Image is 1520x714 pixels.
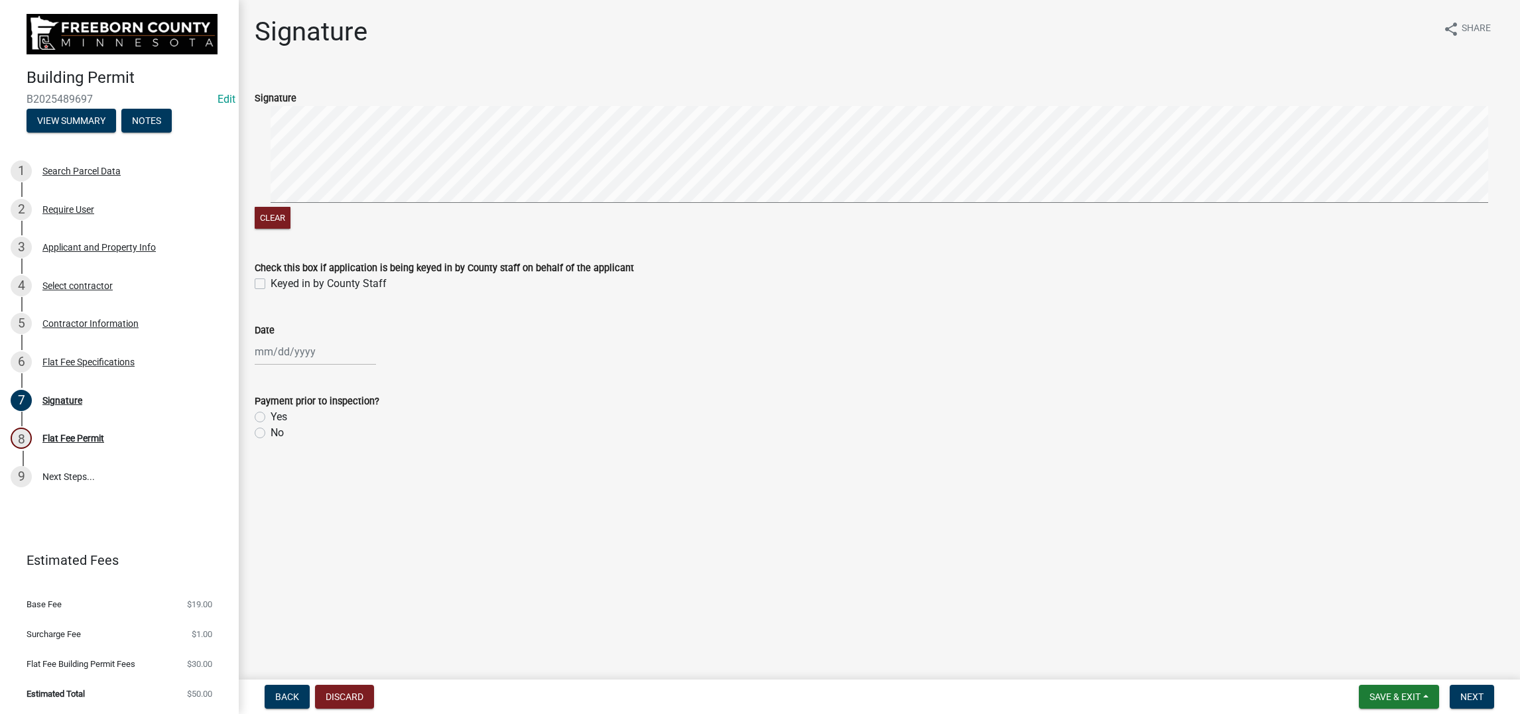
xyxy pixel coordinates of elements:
div: Select contractor [42,281,113,290]
div: 8 [11,428,32,449]
div: 6 [11,351,32,373]
div: 1 [11,160,32,182]
label: Date [255,326,275,335]
img: Freeborn County, Minnesota [27,14,218,54]
span: $50.00 [187,689,212,698]
button: Next [1450,685,1494,709]
button: Clear [255,207,290,229]
label: Check this box if application is being keyed in by County staff on behalf of the applicant [255,264,634,273]
span: $19.00 [187,600,212,609]
span: Next [1460,691,1484,702]
button: View Summary [27,109,116,133]
button: Notes [121,109,172,133]
h1: Signature [255,16,367,48]
div: 9 [11,466,32,487]
button: shareShare [1432,16,1501,42]
span: Back [275,691,299,702]
div: Signature [42,396,82,405]
div: 3 [11,237,32,258]
label: No [271,425,284,441]
div: 2 [11,199,32,220]
wm-modal-confirm: Notes [121,116,172,127]
div: 4 [11,275,32,296]
div: Search Parcel Data [42,166,121,176]
i: share [1443,21,1459,37]
span: Estimated Total [27,689,85,698]
button: Save & Exit [1359,685,1439,709]
a: Estimated Fees [11,547,218,573]
span: Save & Exit [1369,691,1421,702]
h4: Building Permit [27,68,228,88]
label: Keyed in by County Staff [271,276,387,292]
div: Require User [42,205,94,214]
div: Flat Fee Permit [42,434,104,443]
span: $30.00 [187,660,212,668]
span: $1.00 [192,630,212,638]
label: Signature [255,94,296,103]
span: B2025489697 [27,93,212,105]
label: Yes [271,409,287,425]
div: 7 [11,390,32,411]
wm-modal-confirm: Edit Application Number [218,93,235,105]
a: Edit [218,93,235,105]
div: 5 [11,313,32,334]
button: Discard [315,685,374,709]
span: Surcharge Fee [27,630,81,638]
span: Base Fee [27,600,62,609]
wm-modal-confirm: Summary [27,116,116,127]
div: Applicant and Property Info [42,243,156,252]
label: Payment prior to inspection? [255,397,379,406]
div: Flat Fee Specifications [42,357,135,367]
span: Flat Fee Building Permit Fees [27,660,135,668]
input: mm/dd/yyyy [255,338,376,365]
button: Back [265,685,310,709]
span: Share [1462,21,1491,37]
div: Contractor Information [42,319,139,328]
